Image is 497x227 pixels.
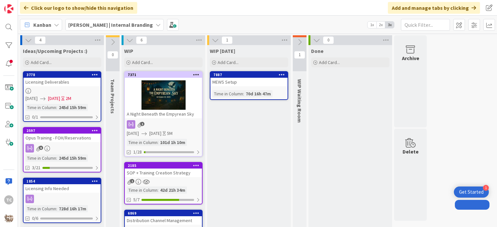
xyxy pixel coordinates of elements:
span: 5/7 [133,196,140,203]
div: Open Get Started checklist, remaining modules: 1 [454,186,489,198]
span: Ideas/Upcoming Projects :) [23,48,88,54]
span: 2x [376,22,385,28]
span: 0 [107,51,118,59]
span: 1 [130,179,134,183]
div: 245d 15h 59m [57,154,88,162]
span: Add Card... [218,59,239,65]
div: 5M [167,130,173,137]
span: 0/6 [32,215,38,222]
div: Licensing Deliverables [24,78,101,86]
span: 6 [136,36,147,44]
div: 2185 [128,163,202,168]
div: Distribution Channel Management [125,216,202,225]
span: Team Projects [109,79,116,114]
div: Click our logo to show/hide this navigation [20,2,137,14]
div: 70d 16h 47m [244,90,273,97]
b: [PERSON_NAME] | Internal Branding [68,22,153,28]
span: Add Card... [319,59,340,65]
span: 0 [323,36,334,44]
div: 7371 [125,72,202,78]
div: Get Started [459,189,484,195]
div: 2597 [24,128,101,134]
span: Kanban [33,21,51,29]
span: 0/1 [32,114,38,121]
div: Time in Column [25,104,56,111]
div: A Night Beneath the Empyrean Sky [125,110,202,118]
span: : [157,139,158,146]
div: Time in Column [25,154,56,162]
div: Delete [403,148,419,155]
div: Opus Training - FOH/Reservations [24,134,101,142]
img: Visit kanbanzone.com [4,4,13,13]
div: 7887 [213,73,288,77]
span: 1x [368,22,376,28]
div: MEWS Setup [210,78,288,86]
span: [DATE] [149,130,161,137]
div: 101d 1h 10m [158,139,187,146]
div: 2597Opus Training - FOH/Reservations [24,128,101,142]
div: 3778 [24,72,101,78]
div: 1854 [26,179,101,184]
div: 7887 [210,72,288,78]
span: 3/21 [32,164,41,171]
span: WIP Today [210,48,235,54]
span: 4 [35,36,46,44]
div: 728d 16h 17m [57,205,88,212]
span: WIP [124,48,133,54]
div: Add and manage tabs by clicking [388,2,480,14]
div: SOP + Training Creation Strategy [125,169,202,177]
span: Add Card... [31,59,52,65]
div: Time in Column [212,90,243,97]
div: 6869 [128,211,202,216]
div: 2597 [26,128,101,133]
span: Add Card... [132,59,153,65]
div: 2185SOP + Training Creation Strategy [125,163,202,177]
div: 7371A Night Beneath the Empyrean Sky [125,72,202,118]
div: Time in Column [25,205,56,212]
span: WIP Waiting Room [296,79,303,123]
span: : [157,186,158,194]
div: 6869 [125,210,202,216]
div: 1854 [24,178,101,184]
div: TC [4,195,13,204]
span: [DATE] [25,95,38,102]
span: 6 [39,146,43,150]
span: : [243,90,244,97]
span: [DATE] [127,130,139,137]
div: Archive [402,54,419,62]
span: 1/28 [133,149,142,155]
div: 2M [66,95,71,102]
div: Licensing Info Needed [24,184,101,193]
div: Time in Column [127,186,157,194]
span: : [56,154,57,162]
div: 1 [483,185,489,191]
div: 245d 15h 59m [57,104,88,111]
div: 3778 [26,73,101,77]
span: 1 [140,122,144,126]
span: Done [311,48,323,54]
span: : [56,205,57,212]
span: : [56,104,57,111]
span: 1 [222,36,233,44]
img: avatar [4,214,13,223]
div: 6869Distribution Channel Management [125,210,202,225]
div: Time in Column [127,139,157,146]
div: 1854Licensing Info Needed [24,178,101,193]
div: 3778Licensing Deliverables [24,72,101,86]
div: 2185 [125,163,202,169]
div: 7371 [128,73,202,77]
input: Quick Filter... [401,19,450,31]
span: [DATE] [48,95,60,102]
span: 3x [385,22,394,28]
span: 1 [294,51,305,59]
div: 42d 21h 34m [158,186,187,194]
div: 7887MEWS Setup [210,72,288,86]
